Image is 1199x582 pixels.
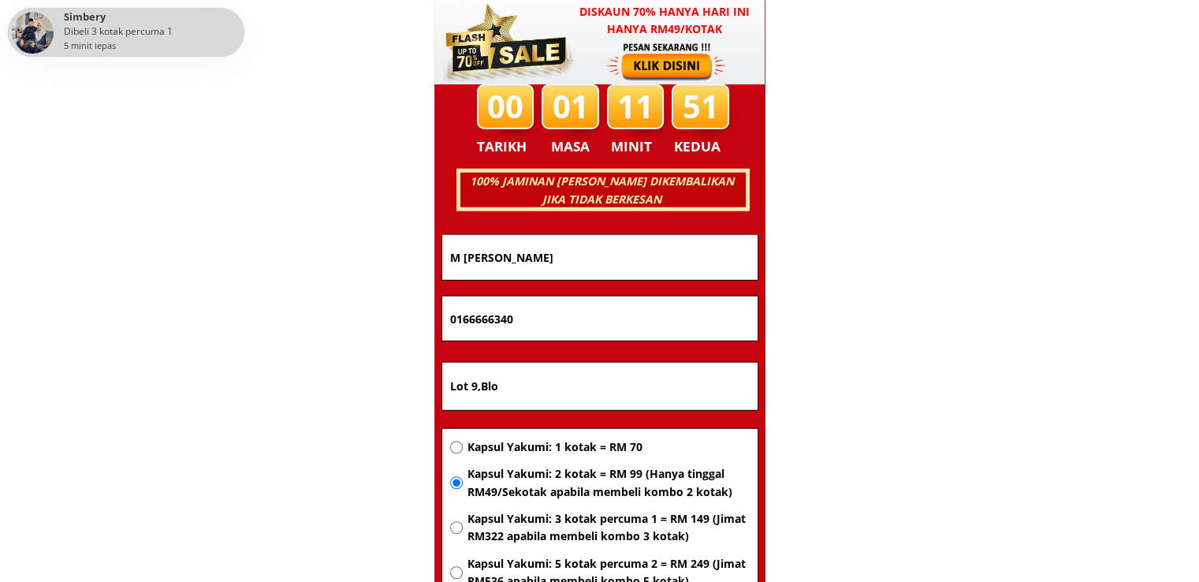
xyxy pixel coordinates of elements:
span: Kapsul Yakumi: 2 kotak = RM 99 (Hanya tinggal RM49/Sekotak apabila membeli kombo 2 kotak) [467,465,749,501]
h3: MASA [544,136,598,158]
h3: Diskaun 70% hanya hari ini hanya RM49/kotak [564,3,765,39]
span: Kapsul Yakumi: 1 kotak = RM 70 [467,438,749,456]
span: Kapsul Yakumi: 3 kotak percuma 1 = RM 149 (Jimat RM322 apabila membeli kombo 3 kotak) [467,510,749,546]
input: Alamat [446,363,754,410]
input: Nombor Telefon Bimbit [446,297,754,341]
h3: TARIKH [477,136,543,158]
input: Nama penuh [446,235,754,280]
h3: MINIT [611,136,658,158]
h3: 100% JAMINAN [PERSON_NAME] DIKEMBALIKAN JIKA TIDAK BERKESAN [458,173,745,208]
h3: KEDUA [674,136,725,158]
